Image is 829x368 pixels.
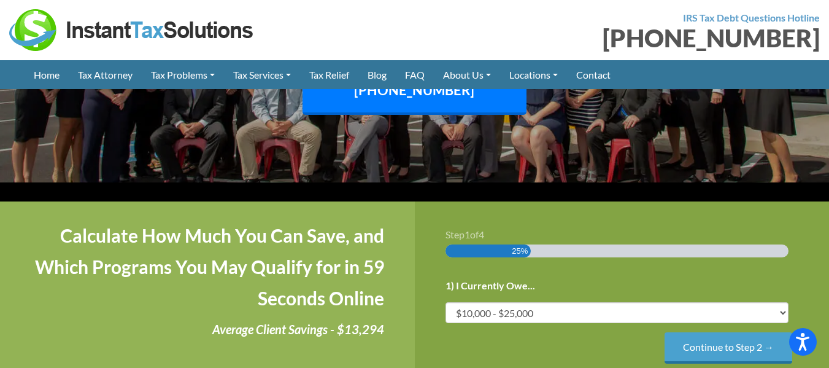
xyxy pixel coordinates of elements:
a: Home [25,60,69,89]
strong: IRS Tax Debt Questions Hotline [683,12,820,23]
input: Continue to Step 2 → [665,332,792,364]
a: Blog [358,60,396,89]
span: 4 [479,229,484,240]
a: Locations [500,60,567,89]
label: 1) I Currently Owe... [445,280,535,292]
span: 25% [512,245,528,257]
h3: Step of [445,230,799,240]
h4: Calculate How Much You Can Save, and Which Programs You May Qualify for in 59 Seconds Online [31,220,384,314]
a: Tax Relief [300,60,358,89]
a: Contact [567,60,620,89]
a: Tax Problems [142,60,224,89]
span: 1 [465,229,470,240]
a: Instant Tax Solutions Logo [9,23,255,34]
div: [PHONE_NUMBER] [424,26,820,50]
a: Tax Services [224,60,300,89]
a: FAQ [396,60,434,89]
img: Instant Tax Solutions Logo [9,9,255,51]
i: Average Client Savings - $13,294 [212,322,384,337]
a: About Us [434,60,500,89]
a: Tax Attorney [69,60,142,89]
